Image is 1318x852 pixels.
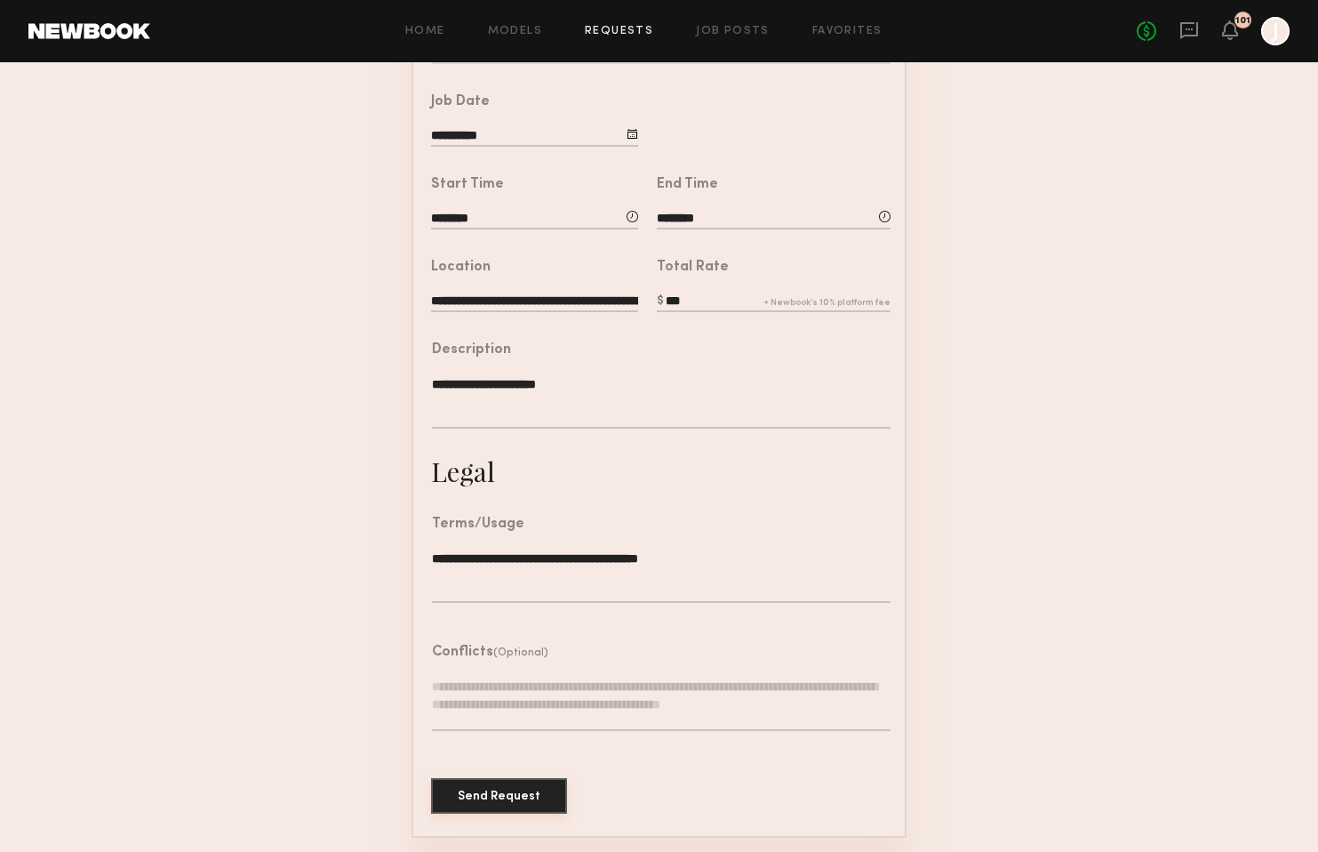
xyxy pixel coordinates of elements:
[657,261,729,275] div: Total Rate
[431,178,504,192] div: Start Time
[696,26,770,37] a: Job Posts
[657,178,718,192] div: End Time
[405,26,445,37] a: Home
[812,26,883,37] a: Favorites
[488,26,542,37] a: Models
[1261,17,1290,45] a: J
[431,454,495,489] div: Legal
[493,647,548,658] span: (Optional)
[585,26,653,37] a: Requests
[1235,16,1250,26] div: 101
[431,778,567,814] button: Send Request
[432,646,548,660] header: Conflicts
[431,95,490,109] div: Job Date
[431,261,491,275] div: Location
[432,518,524,532] div: Terms/Usage
[432,343,511,358] div: Description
